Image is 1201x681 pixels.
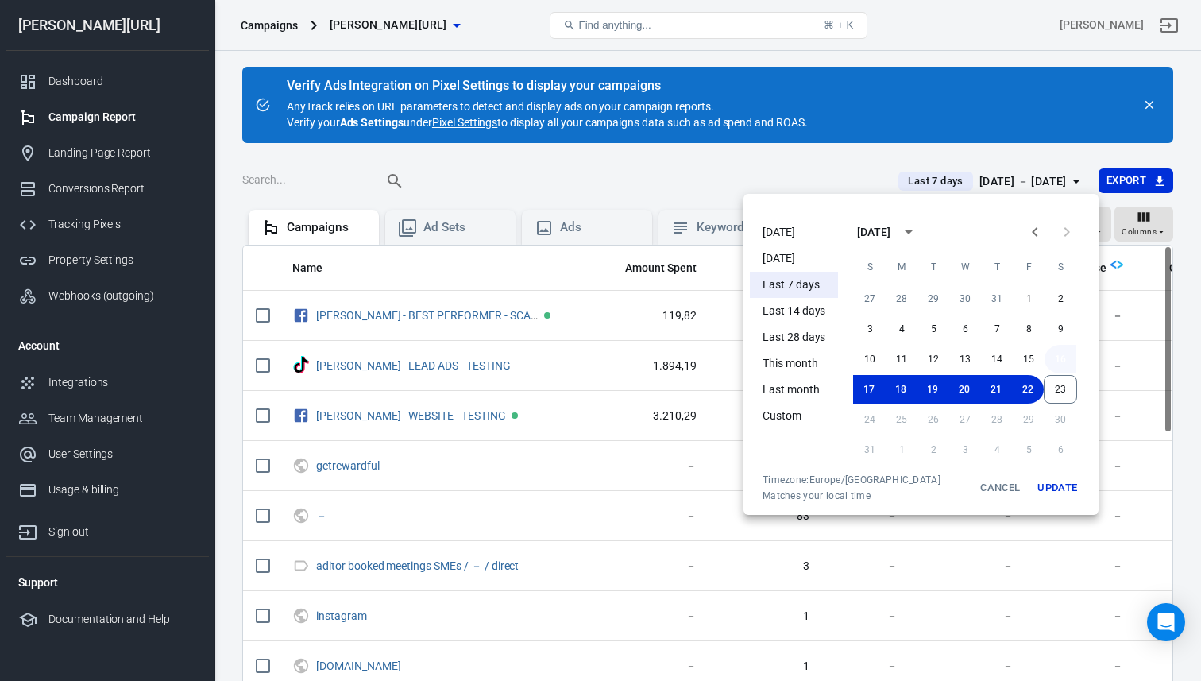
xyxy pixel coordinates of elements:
span: Thursday [983,251,1011,283]
button: 27 [854,284,886,313]
button: 2 [1045,284,1076,313]
li: [DATE] [750,219,838,246]
button: 30 [949,284,981,313]
li: Custom [750,403,838,429]
li: Last 7 days [750,272,838,298]
button: 21 [980,375,1012,404]
li: [DATE] [750,246,838,272]
button: 12 [917,345,949,373]
button: 17 [853,375,885,404]
button: 8 [1013,315,1045,343]
span: Saturday [1046,251,1075,283]
button: 19 [917,375,948,404]
button: 20 [948,375,980,404]
button: 22 [1012,375,1044,404]
li: This month [750,350,838,377]
div: [DATE] [857,224,890,241]
span: Friday [1014,251,1043,283]
span: Wednesday [951,251,979,283]
button: 9 [1045,315,1076,343]
li: Last 28 days [750,324,838,350]
li: Last 14 days [750,298,838,324]
button: calendar view is open, switch to year view [895,219,922,246]
button: 16 [1045,345,1076,373]
button: 18 [885,375,917,404]
button: 13 [949,345,981,373]
div: Open Intercom Messenger [1147,603,1185,641]
button: 14 [981,345,1013,373]
button: 1 [1013,284,1045,313]
button: 23 [1044,375,1077,404]
button: 7 [981,315,1013,343]
span: Matches your local time [763,489,940,502]
span: Sunday [855,251,884,283]
button: 15 [1013,345,1045,373]
button: Cancel [975,474,1025,502]
button: Previous month [1019,216,1051,248]
span: Monday [887,251,916,283]
button: 29 [917,284,949,313]
span: Tuesday [919,251,948,283]
button: Update [1032,474,1083,502]
button: 11 [886,345,917,373]
li: Last month [750,377,838,403]
button: 31 [981,284,1013,313]
div: Timezone: Europe/[GEOGRAPHIC_DATA] [763,474,940,486]
button: 4 [886,315,917,343]
button: 6 [949,315,981,343]
button: 3 [854,315,886,343]
button: 10 [854,345,886,373]
button: 5 [917,315,949,343]
button: 28 [886,284,917,313]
